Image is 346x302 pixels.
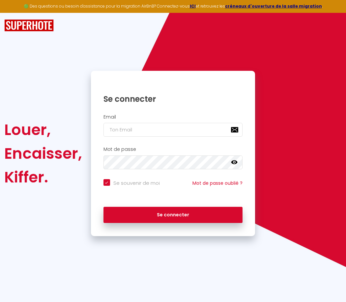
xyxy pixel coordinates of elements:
a: Mot de passe oublié ? [192,180,243,186]
img: SuperHote logo [4,19,54,32]
h2: Email [103,114,243,120]
h1: Se connecter [103,94,243,104]
div: Louer, [4,118,82,142]
div: Encaisser, [4,142,82,165]
h2: Mot de passe [103,147,243,152]
button: Se connecter [103,207,243,223]
a: ICI [190,3,196,9]
input: Ton Email [103,123,243,137]
div: Kiffer. [4,165,82,189]
a: créneaux d'ouverture de la salle migration [225,3,322,9]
